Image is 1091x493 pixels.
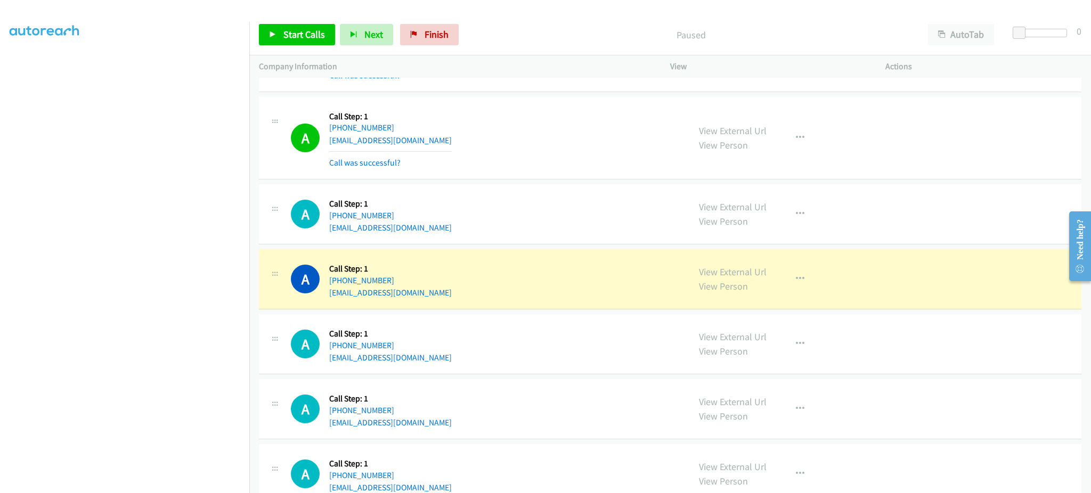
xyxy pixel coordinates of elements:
div: Delay between calls (in seconds) [1018,29,1067,37]
a: Call was successful? [329,158,401,168]
a: [PHONE_NUMBER] [329,470,394,480]
a: View External Url [699,201,767,213]
a: View External Url [699,266,767,278]
h1: A [291,200,320,228]
a: [PHONE_NUMBER] [329,122,394,133]
h5: Call Step: 1 [329,328,452,339]
div: The call is yet to be attempted [291,395,320,423]
a: [PHONE_NUMBER] [329,405,394,415]
a: [PHONE_NUMBER] [329,275,394,285]
a: View Person [699,215,748,227]
h1: A [291,124,320,152]
a: [EMAIL_ADDRESS][DOMAIN_NAME] [329,352,452,363]
span: Finish [425,28,449,40]
div: The call is yet to be attempted [291,330,320,358]
a: Finish [400,24,459,45]
a: Start Calls [259,24,335,45]
a: [PHONE_NUMBER] [329,340,394,350]
a: [EMAIL_ADDRESS][DOMAIN_NAME] [329,135,452,145]
a: View External Url [699,125,767,137]
h1: A [291,265,320,293]
button: AutoTab [928,24,994,45]
div: The call is yet to be attempted [291,459,320,488]
a: View External Url [699,331,767,343]
a: [EMAIL_ADDRESS][DOMAIN_NAME] [329,417,452,428]
a: [EMAIL_ADDRESS][DOMAIN_NAME] [329,287,452,298]
p: Company Information [259,60,651,73]
a: [EMAIL_ADDRESS][DOMAIN_NAME] [329,223,452,233]
h1: A [291,459,320,488]
a: [PHONE_NUMBER] [329,210,394,220]
h5: Call Step: 1 [329,458,452,469]
button: Next [340,24,393,45]
a: View Person [699,280,748,292]
h5: Call Step: 1 [329,264,452,274]
a: View External Url [699,461,767,473]
a: View External Url [699,396,767,408]
a: View Person [699,475,748,487]
h5: Call Step: 1 [329,393,452,404]
div: 0 [1077,24,1081,38]
p: Paused [473,28,909,42]
h5: Call Step: 1 [329,199,452,209]
iframe: Resource Center [1061,204,1091,289]
h5: Call Step: 1 [329,111,452,122]
h1: A [291,330,320,358]
a: View Person [699,410,748,422]
span: Start Calls [283,28,325,40]
a: [EMAIL_ADDRESS][DOMAIN_NAME] [329,482,452,492]
a: Call was successful? [329,70,401,80]
a: View Person [699,139,748,151]
h1: A [291,395,320,423]
a: View Person [699,345,748,357]
span: Next [364,28,383,40]
p: Actions [885,60,1081,73]
p: View [670,60,866,73]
